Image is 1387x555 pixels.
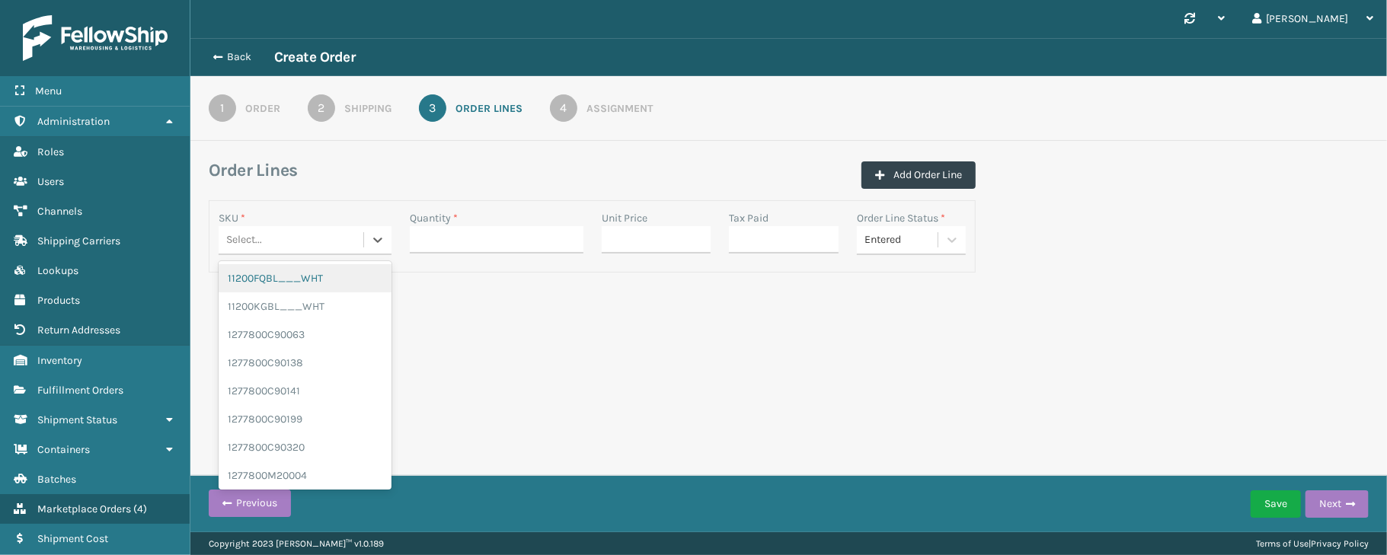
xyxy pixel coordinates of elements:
[219,349,391,377] div: 1277800C90138
[37,413,117,426] span: Shipment Status
[219,321,391,349] div: 1277800C90063
[1251,490,1301,518] button: Save
[455,100,523,116] div: Order Lines
[209,532,384,555] p: Copyright 2023 [PERSON_NAME]™ v 1.0.189
[35,85,62,97] span: Menu
[226,232,262,248] div: Select...
[37,205,82,218] span: Channels
[410,210,458,226] label: Quantity
[308,94,335,122] div: 2
[209,159,298,182] h3: Order Lines
[23,15,168,61] img: logo
[1311,538,1369,549] a: Privacy Policy
[37,115,110,128] span: Administration
[219,433,391,461] div: 1277800C90320
[344,100,391,116] div: Shipping
[864,232,940,248] div: Entered
[37,502,131,515] span: Marketplace Orders
[586,100,653,116] div: Assignment
[133,502,147,515] span: ( 4 )
[219,264,391,292] div: 11200FQBL___WHT
[219,405,391,433] div: 1277800C90199
[37,532,108,545] span: Shipment Cost
[729,210,769,226] label: Tax Paid
[209,490,291,517] button: Previous
[419,94,446,122] div: 3
[861,161,976,189] button: Add Order Line
[245,100,280,116] div: Order
[1256,538,1309,549] a: Terms of Use
[37,145,64,158] span: Roles
[857,210,945,226] label: Order Line Status
[274,48,355,66] h3: Create Order
[209,94,236,122] div: 1
[37,264,78,277] span: Lookups
[219,461,391,490] div: 1277800M20004
[37,384,123,397] span: Fulfillment Orders
[219,292,391,321] div: 11200KGBL___WHT
[204,50,274,64] button: Back
[37,354,82,367] span: Inventory
[219,377,391,405] div: 1277800C90141
[37,175,64,188] span: Users
[37,443,90,456] span: Containers
[37,234,120,247] span: Shipping Carriers
[550,94,577,122] div: 4
[37,324,120,337] span: Return Addresses
[37,473,76,486] span: Batches
[602,210,647,226] label: Unit Price
[37,294,80,307] span: Products
[219,210,245,226] label: SKU
[1306,490,1369,518] button: Next
[1256,532,1369,555] div: |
